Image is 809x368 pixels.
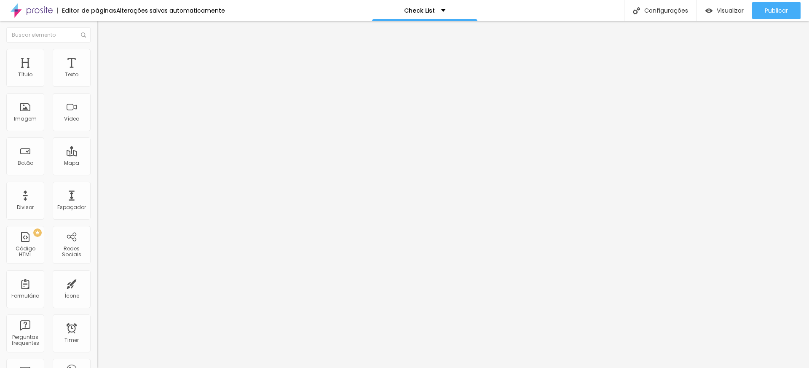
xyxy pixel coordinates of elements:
div: Formulário [11,293,39,299]
div: Ícone [64,293,79,299]
button: Visualizar [697,2,752,19]
img: Icone [81,32,86,38]
div: Imagem [14,116,37,122]
img: view-1.svg [705,7,713,14]
div: Mapa [64,160,79,166]
div: Timer [64,337,79,343]
div: Espaçador [57,204,86,210]
div: Redes Sociais [55,246,88,258]
div: Editor de páginas [57,8,116,13]
div: Vídeo [64,116,79,122]
button: Publicar [752,2,801,19]
input: Buscar elemento [6,27,91,43]
iframe: Editor [97,21,809,368]
div: Perguntas frequentes [8,334,42,347]
span: Visualizar [717,7,744,14]
div: Botão [18,160,33,166]
div: Código HTML [8,246,42,258]
span: Publicar [765,7,788,14]
div: Título [18,72,32,78]
div: Texto [65,72,78,78]
div: Divisor [17,204,34,210]
p: Check List [404,8,435,13]
div: Alterações salvas automaticamente [116,8,225,13]
img: Icone [633,7,640,14]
